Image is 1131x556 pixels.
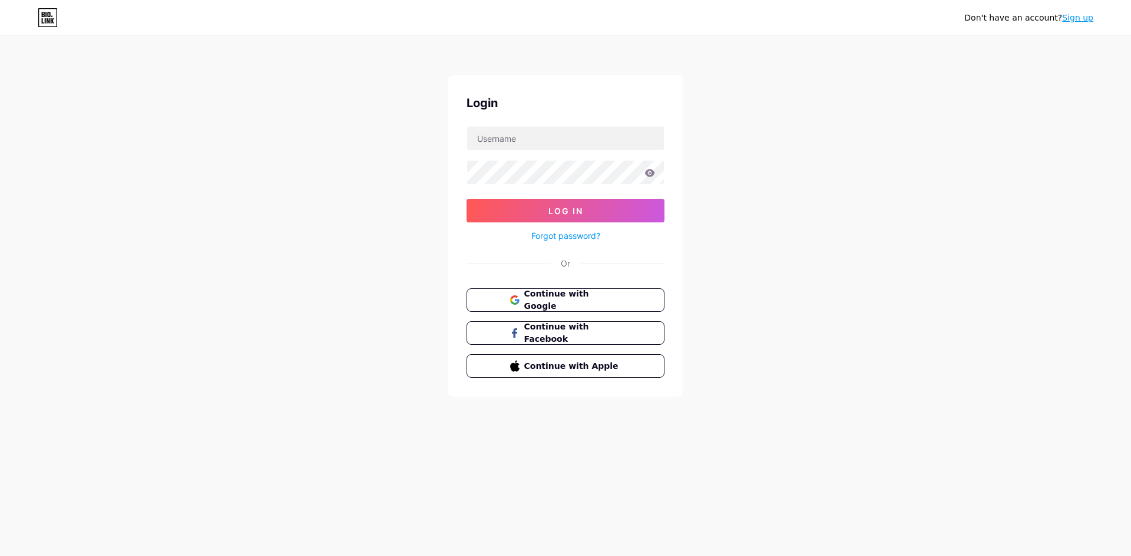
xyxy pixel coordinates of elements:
span: Continue with Google [524,288,621,312]
a: Sign up [1062,13,1093,22]
input: Username [467,126,664,150]
div: Login [467,94,664,112]
div: Don't have an account? [964,12,1093,24]
button: Continue with Facebook [467,321,664,345]
div: Or [561,257,570,269]
button: Continue with Apple [467,354,664,378]
span: Log In [548,206,583,216]
a: Forgot password? [531,229,600,242]
span: Continue with Apple [524,360,621,372]
button: Log In [467,199,664,222]
span: Continue with Facebook [524,321,621,345]
button: Continue with Google [467,288,664,312]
